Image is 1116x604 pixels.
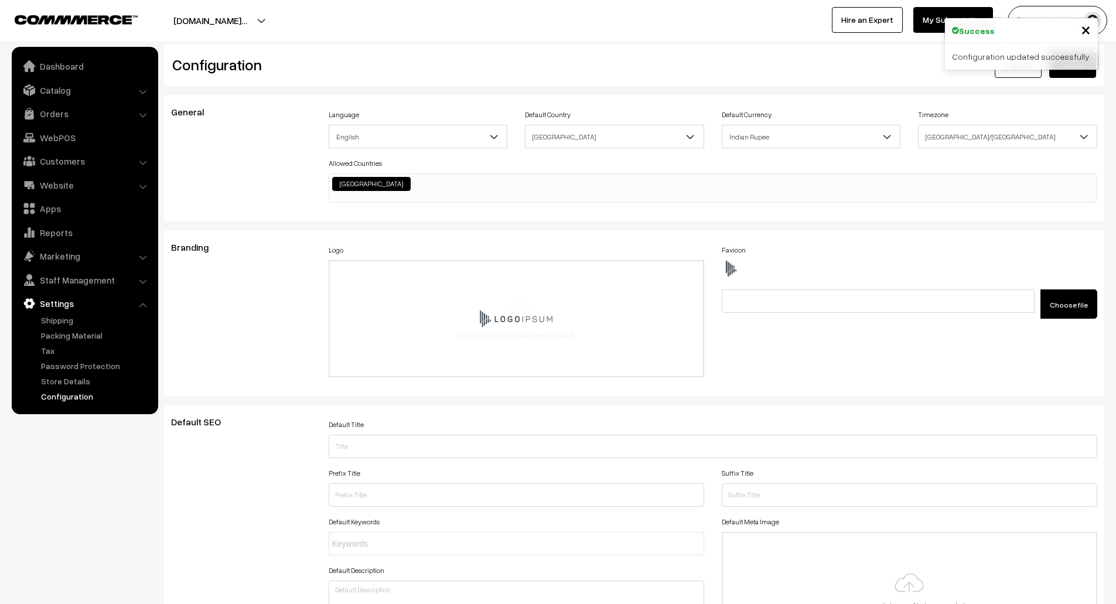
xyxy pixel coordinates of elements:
input: Keywords [332,538,435,550]
input: Title [329,435,1098,458]
a: Reports [15,222,154,243]
a: Apps [15,198,154,219]
label: Prefix Title [329,468,360,479]
label: Suffix Title [722,468,753,479]
button: [PERSON_NAME] [1008,6,1107,35]
li: India [332,177,411,191]
a: Settings [15,293,154,314]
span: Asia/Kolkata [918,125,1097,148]
label: Default Currency [722,110,772,120]
strong: Success [959,25,995,37]
img: user [1084,12,1101,29]
a: Catalog [15,80,154,101]
span: India [525,127,704,147]
span: English [329,127,507,147]
a: Customers [15,151,154,172]
input: Prefix Title [329,483,704,507]
label: Logo [329,245,343,255]
label: Default Description [329,565,384,576]
label: Default Title [329,419,364,430]
a: Tax [38,344,154,357]
div: Configuration updated successfully. [945,43,1098,70]
img: COMMMERCE [15,15,138,24]
input: Suffix Title [722,483,1097,507]
label: Timezone [918,110,948,120]
span: India [525,125,704,148]
a: Staff Management [15,269,154,291]
a: WebPOS [15,127,154,148]
a: Shipping [38,314,154,326]
span: Branding [171,241,223,253]
h2: Configuration [172,56,626,74]
span: Indian Rupee [722,125,901,148]
a: Website [15,175,154,196]
span: English [329,125,508,148]
span: × [1081,18,1091,40]
a: Password Protection [38,360,154,372]
a: Marketing [15,245,154,267]
a: Orders [15,103,154,124]
a: Dashboard [15,56,154,77]
span: Default SEO [171,416,235,428]
span: Indian Rupee [722,127,900,147]
span: General [171,106,218,118]
a: My Subscription [913,7,993,33]
a: Packing Material [38,329,154,342]
a: Hire an Expert [832,7,903,33]
label: Default Meta Image [722,517,779,527]
label: Favicon [722,245,746,255]
a: COMMMERCE [15,12,117,26]
a: Store Details [38,375,154,387]
span: Asia/Kolkata [919,127,1097,147]
label: Language [329,110,359,120]
span: Choose file [1050,301,1088,309]
button: [DOMAIN_NAME]… [132,6,288,35]
img: favicon.ico [722,260,739,278]
label: Default Keywords [329,517,380,527]
label: Default Country [525,110,571,120]
button: Close [1081,21,1091,38]
label: Allowed Countries [329,158,382,169]
a: Configuration [38,390,154,402]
